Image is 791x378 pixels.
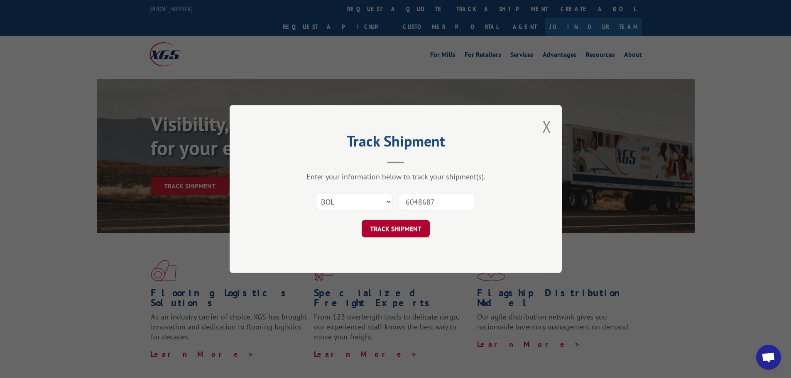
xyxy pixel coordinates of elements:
button: Close modal [542,115,551,137]
button: TRACK SHIPMENT [362,220,430,237]
input: Number(s) [399,193,475,210]
div: Enter your information below to track your shipment(s). [271,172,520,181]
h2: Track Shipment [271,135,520,151]
div: Open chat [756,345,781,370]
